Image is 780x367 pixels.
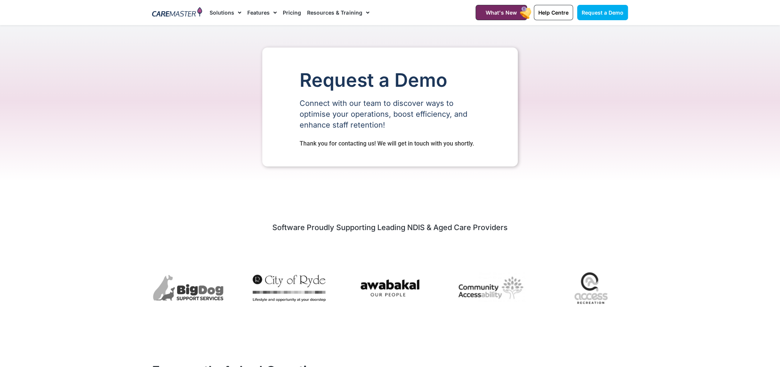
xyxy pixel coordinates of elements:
span: Request a Demo [582,9,623,16]
h1: Request a Demo [300,70,480,91]
a: Help Centre [534,5,573,20]
h2: Software Proudly Supporting Leading NDIS & Aged Care Providers [152,223,628,232]
a: Request a Demo [577,5,628,20]
div: 7 / 7 [555,261,628,318]
span: What's New [486,9,517,16]
div: Thank you for contacting us! We will get in touch with you shortly. [300,143,480,144]
img: City of Ryde City Council uses CareMaster CRM to manage provider operations, specialising in dive... [253,275,326,302]
img: BigDog Support Services uses CareMaster NDIS Software to manage their disability support business... [152,274,225,302]
div: 4 / 7 [253,275,326,304]
div: Image Carousel [152,261,628,318]
a: What's New [476,5,527,20]
img: Community Accessability - CareMaster NDIS software: a management system for care Support, well-be... [454,269,527,307]
img: Access Recreation, a CareMaster NDIS CRM client, delivers comprehensive, support services for div... [555,261,628,315]
div: 6 / 7 [454,269,527,310]
span: Help Centre [538,9,569,16]
p: Connect with our team to discover ways to optimise your operations, boost efficiency, and enhance... [300,98,480,131]
img: CareMaster Logo [152,7,202,18]
img: Awabakal uses CareMaster NDIS Software to streamline management of culturally appropriate care su... [354,272,427,304]
div: 3 / 7 [152,274,225,305]
div: 5 / 7 [354,272,427,306]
